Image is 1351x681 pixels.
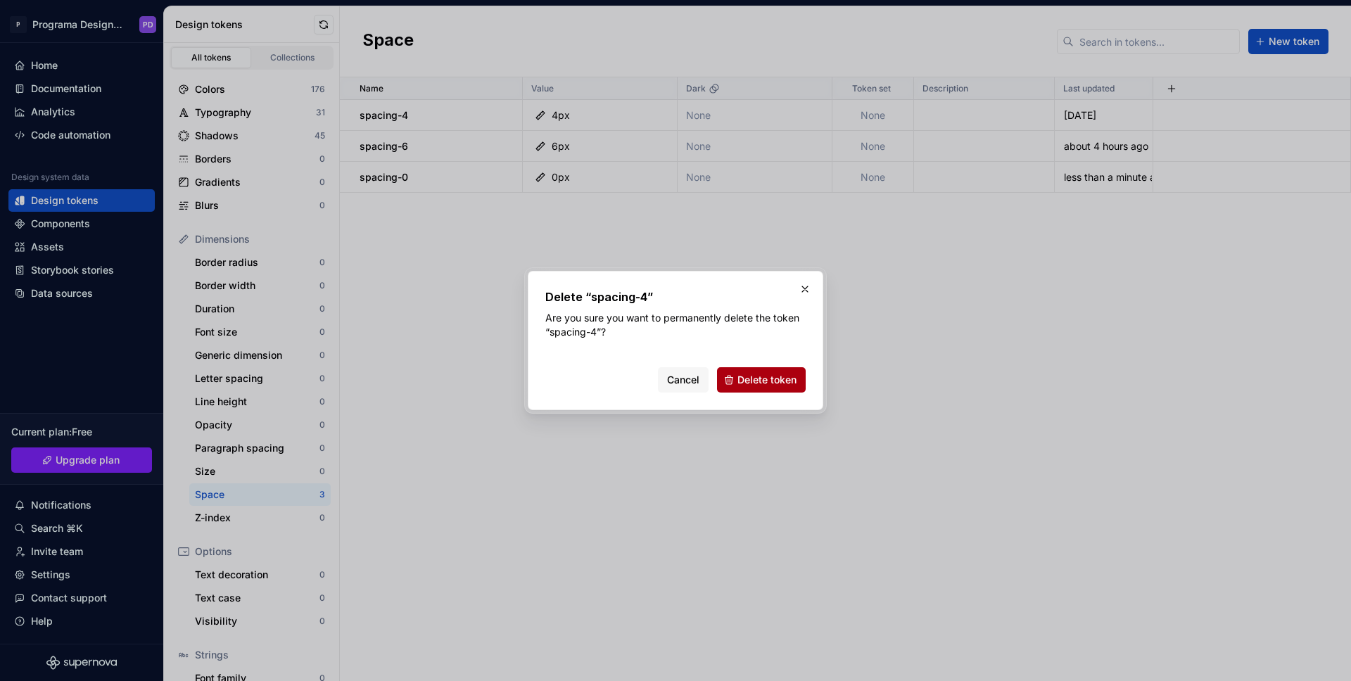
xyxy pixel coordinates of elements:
button: Cancel [658,367,709,393]
p: Are you sure you want to permanently delete the token “spacing-4”? [545,311,806,339]
h2: Delete “spacing-4” [545,288,806,305]
button: Delete token [717,367,806,393]
span: Delete token [737,373,797,387]
span: Cancel [667,373,699,387]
